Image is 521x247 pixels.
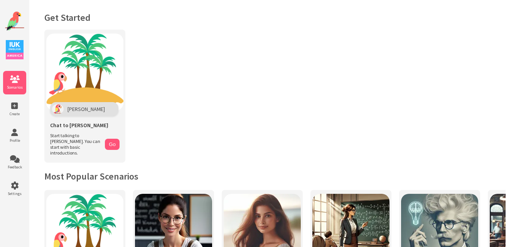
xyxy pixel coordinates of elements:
[3,165,26,170] span: Feedback
[3,85,26,90] span: Scenarios
[50,133,101,156] span: Start talking to [PERSON_NAME]. You can start with basic introductions.
[5,12,24,31] img: Website Logo
[105,139,120,150] button: Go
[44,12,506,24] h1: Get Started
[3,138,26,143] span: Profile
[50,122,108,129] span: Chat to [PERSON_NAME]
[67,106,105,113] span: [PERSON_NAME]
[44,170,506,182] h2: Most Popular Scenarios
[52,104,64,114] img: Polly
[3,111,26,116] span: Create
[46,34,123,111] img: Chat with Polly
[3,191,26,196] span: Settings
[6,40,24,59] img: IUK Logo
